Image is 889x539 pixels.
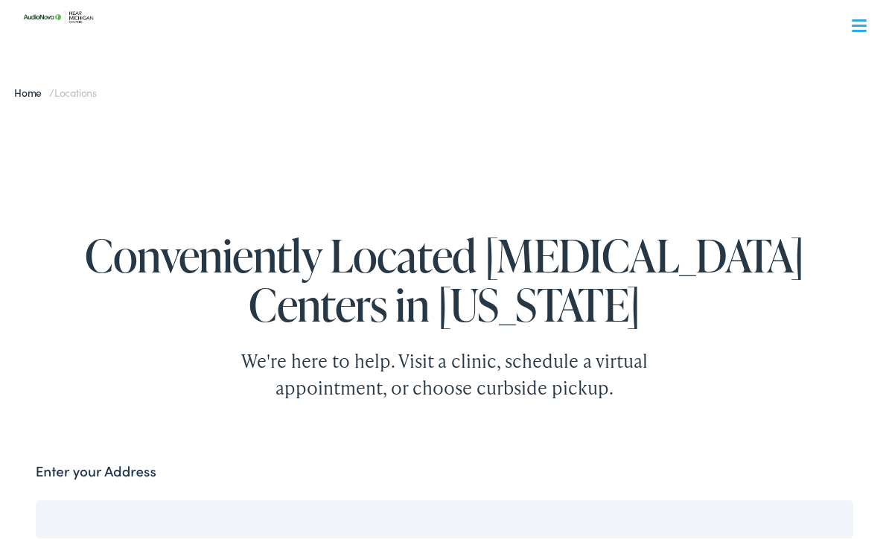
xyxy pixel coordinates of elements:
[54,85,97,100] span: Locations
[18,231,871,329] h1: Conveniently Located [MEDICAL_DATA] Centers in [US_STATE]
[36,500,854,538] input: Enter your address or zip code
[206,348,683,401] div: We're here to help. Visit a clinic, schedule a virtual appointment, or choose curbside pickup.
[14,85,49,100] a: Home
[14,85,97,100] span: /
[36,461,156,482] label: Enter your Address
[29,60,871,91] a: What We Offer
